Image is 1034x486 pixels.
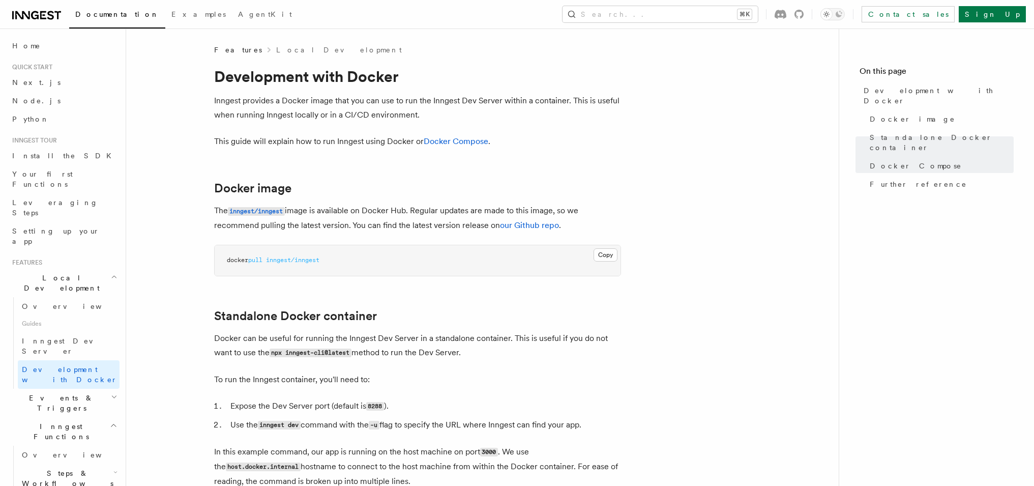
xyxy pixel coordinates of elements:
[866,175,1014,193] a: Further reference
[171,10,226,18] span: Examples
[870,114,955,124] span: Docker image
[563,6,758,22] button: Search...⌘K
[232,3,298,27] a: AgentKit
[860,65,1014,81] h4: On this page
[165,3,232,27] a: Examples
[870,161,962,171] span: Docker Compose
[238,10,292,18] span: AgentKit
[864,85,1014,106] span: Development with Docker
[227,256,248,264] span: docker
[18,316,120,332] span: Guides
[18,332,120,360] a: Inngest Dev Server
[8,165,120,193] a: Your first Functions
[214,373,621,387] p: To run the Inngest container, you'll need to:
[870,179,967,189] span: Further reference
[8,269,120,297] button: Local Development
[270,349,351,357] code: npx inngest-cli@latest
[8,110,120,128] a: Python
[8,63,52,71] span: Quick start
[8,273,111,293] span: Local Development
[227,418,621,433] li: Use the command with the flag to specify the URL where Inngest can find your app.
[8,421,110,442] span: Inngest Functions
[369,421,379,430] code: -u
[860,81,1014,110] a: Development with Docker
[258,421,301,430] code: inngest dev
[228,206,285,215] a: inngest/inngest
[8,297,120,389] div: Local Development
[8,259,42,267] span: Features
[12,41,41,51] span: Home
[214,67,621,85] h1: Development with Docker
[8,136,57,145] span: Inngest tour
[12,152,117,160] span: Install the SDK
[12,115,49,123] span: Python
[8,37,120,55] a: Home
[8,193,120,222] a: Leveraging Steps
[8,222,120,250] a: Setting up your app
[214,204,621,233] p: The image is available on Docker Hub. Regular updates are made to this image, so we recommend pul...
[22,337,109,355] span: Inngest Dev Server
[8,389,120,417] button: Events & Triggers
[12,170,73,188] span: Your first Functions
[870,132,1014,153] span: Standalone Docker container
[214,134,621,149] p: This guide will explain how to run Inngest using Docker or .
[12,97,61,105] span: Node.js
[866,110,1014,128] a: Docker image
[8,417,120,446] button: Inngest Functions
[18,297,120,316] a: Overview
[12,198,98,217] span: Leveraging Steps
[228,207,285,216] code: inngest/inngest
[22,302,127,310] span: Overview
[266,256,319,264] span: inngest/inngest
[69,3,165,28] a: Documentation
[214,94,621,122] p: Inngest provides a Docker image that you can use to run the Inngest Dev Server within a container...
[248,256,262,264] span: pull
[737,9,752,19] kbd: ⌘K
[18,360,120,389] a: Development with Docker
[214,181,291,195] a: Docker image
[8,73,120,92] a: Next.js
[594,248,617,262] button: Copy
[18,446,120,464] a: Overview
[227,399,621,414] li: Expose the Dev Server port (default is ).
[12,227,100,245] span: Setting up your app
[862,6,955,22] a: Contact sales
[500,220,559,230] a: our Github repo
[214,331,621,360] p: Docker can be useful for running the Inngest Dev Server in a standalone container. This is useful...
[959,6,1026,22] a: Sign Up
[866,128,1014,157] a: Standalone Docker container
[866,157,1014,175] a: Docker Compose
[22,451,127,459] span: Overview
[226,463,301,471] code: host.docker.internal
[8,393,111,413] span: Events & Triggers
[366,402,384,411] code: 8288
[424,136,488,146] a: Docker Compose
[8,147,120,165] a: Install the SDK
[214,45,262,55] span: Features
[480,448,498,456] code: 3000
[12,78,61,87] span: Next.js
[75,10,159,18] span: Documentation
[214,309,377,323] a: Standalone Docker container
[820,8,845,20] button: Toggle dark mode
[8,92,120,110] a: Node.js
[22,365,117,384] span: Development with Docker
[276,45,402,55] a: Local Development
